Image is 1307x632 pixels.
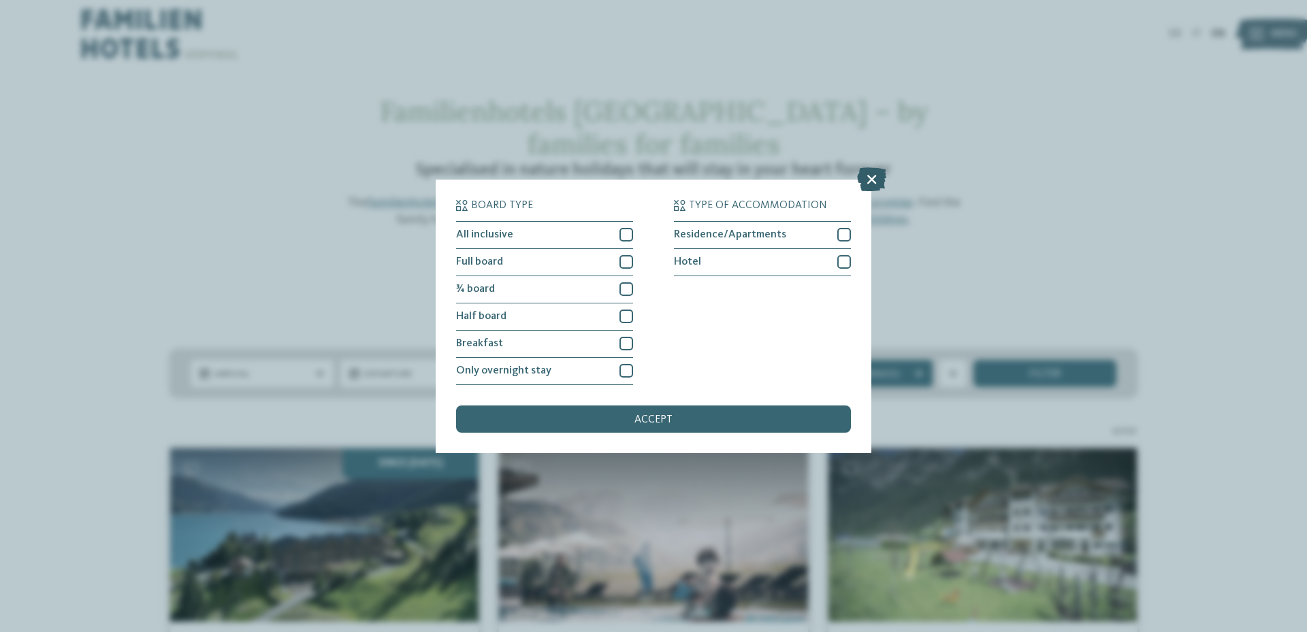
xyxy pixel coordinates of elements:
span: Full board [456,256,503,267]
span: accept [634,414,673,425]
span: Residence/Apartments [674,229,786,240]
span: Hotel [674,256,701,267]
span: Only overnight stay [456,365,551,376]
span: All inclusive [456,229,513,240]
span: Half board [456,311,506,322]
span: Type of accommodation [689,200,827,211]
span: ¾ board [456,284,495,295]
span: Breakfast [456,338,503,349]
span: Board type [471,200,533,211]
